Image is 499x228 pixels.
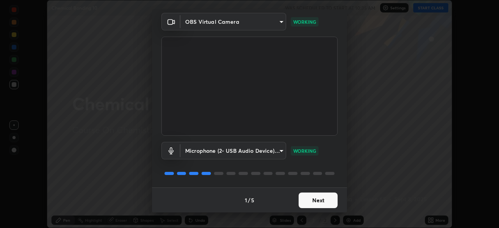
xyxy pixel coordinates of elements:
button: Next [299,193,338,208]
p: WORKING [293,18,316,25]
div: OBS Virtual Camera [180,142,286,159]
h4: 1 [245,196,247,204]
p: WORKING [293,147,316,154]
h4: 5 [251,196,254,204]
div: OBS Virtual Camera [180,13,286,30]
h4: / [248,196,250,204]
